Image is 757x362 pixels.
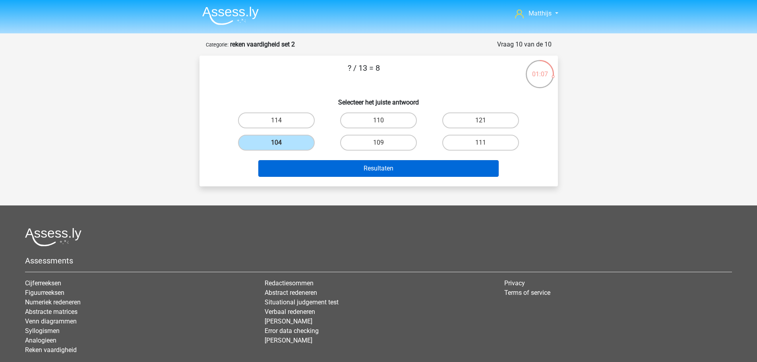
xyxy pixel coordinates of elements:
[265,279,314,287] a: Redactiesommen
[442,112,519,128] label: 121
[529,10,552,17] span: Matthijs
[25,346,77,354] a: Reken vaardigheid
[512,9,561,18] a: Matthijs
[25,317,77,325] a: Venn diagrammen
[238,112,315,128] label: 114
[25,289,64,296] a: Figuurreeksen
[25,327,60,335] a: Syllogismen
[265,327,319,335] a: Error data checking
[265,289,317,296] a: Abstract redeneren
[497,40,552,49] div: Vraag 10 van de 10
[504,289,550,296] a: Terms of service
[265,308,315,316] a: Verbaal redeneren
[202,6,259,25] img: Assessly
[25,308,77,316] a: Abstracte matrices
[258,160,499,177] button: Resultaten
[340,135,417,151] label: 109
[230,41,295,48] strong: reken vaardigheid set 2
[238,135,315,151] label: 104
[340,112,417,128] label: 110
[265,298,339,306] a: Situational judgement test
[504,279,525,287] a: Privacy
[265,337,312,344] a: [PERSON_NAME]
[25,256,732,265] h5: Assessments
[212,92,545,106] h6: Selecteer het juiste antwoord
[25,337,56,344] a: Analogieen
[442,135,519,151] label: 111
[25,228,81,246] img: Assessly logo
[265,317,312,325] a: [PERSON_NAME]
[206,42,228,48] small: Categorie:
[25,298,81,306] a: Numeriek redeneren
[525,59,555,79] div: 01:07
[25,279,61,287] a: Cijferreeksen
[212,62,515,86] p: ? / 13 = 8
